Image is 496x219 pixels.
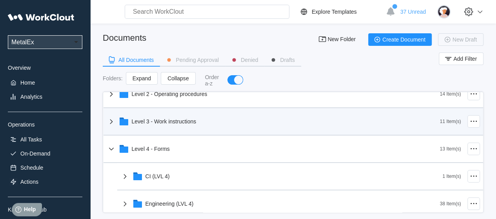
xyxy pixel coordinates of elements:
[382,37,425,42] span: Create Document
[167,76,189,81] span: Collapse
[368,33,432,46] button: Create Document
[442,174,461,179] div: 1 Item(s)
[452,37,477,42] span: New Draft
[437,5,451,18] img: user-4.png
[20,179,38,185] div: Actions
[145,201,194,207] div: Engineering (LVL 4)
[440,146,461,152] div: 13 Item(s)
[280,57,294,63] div: Drafts
[103,33,146,43] div: Documents
[176,57,219,63] div: Pending Approval
[20,94,42,100] div: Analytics
[439,52,483,65] button: Add Filter
[133,76,151,81] span: Expand
[126,72,158,85] button: Expand
[8,206,82,213] div: Knowledge Hub
[132,146,170,152] div: Level 4 - Forms
[8,121,82,128] div: Operations
[160,54,225,66] button: Pending Approval
[327,36,356,43] span: New Folder
[8,77,82,88] a: Home
[438,33,483,46] button: New Draft
[20,136,42,143] div: All Tasks
[400,9,426,15] span: 37 Unread
[205,74,220,87] div: Order a-z
[8,134,82,145] a: All Tasks
[299,7,382,16] a: Explore Templates
[145,173,170,179] div: CI (LVL 4)
[103,54,160,66] button: All Documents
[313,33,362,46] button: New Folder
[20,150,50,157] div: On-Demand
[8,162,82,173] a: Schedule
[264,54,301,66] button: Drafts
[161,72,195,85] button: Collapse
[132,118,196,125] div: Level 3 - Work instructions
[312,9,357,15] div: Explore Templates
[453,56,477,62] span: Add Filter
[8,176,82,187] a: Actions
[125,5,289,19] input: Search WorkClout
[225,54,264,66] button: Denied
[440,119,461,124] div: 11 Item(s)
[103,75,123,81] div: Folders :
[440,91,461,97] div: 14 Item(s)
[20,80,35,86] div: Home
[8,65,82,71] div: Overview
[440,201,461,206] div: 38 Item(s)
[118,57,154,63] div: All Documents
[20,165,43,171] div: Schedule
[132,91,207,97] div: Level 2 - Operating procedures
[8,91,82,102] a: Analytics
[241,57,258,63] div: Denied
[8,148,82,159] a: On-Demand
